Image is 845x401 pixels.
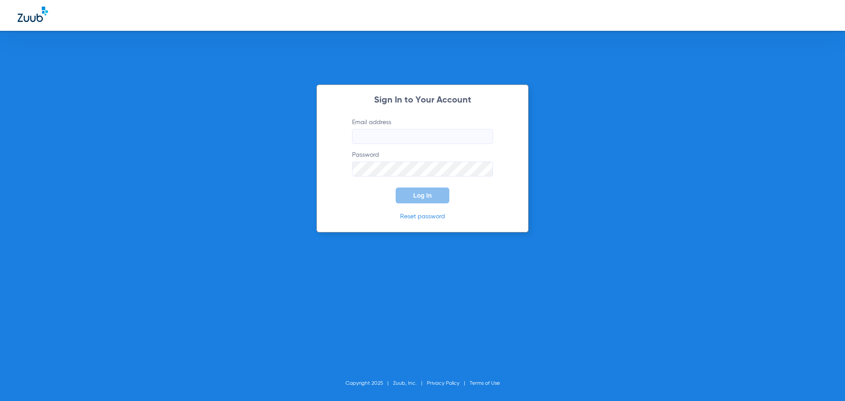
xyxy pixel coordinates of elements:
img: Zuub Logo [18,7,48,22]
iframe: Chat Widget [801,359,845,401]
a: Terms of Use [470,381,500,386]
a: Reset password [400,213,445,220]
a: Privacy Policy [427,381,459,386]
input: Email address [352,129,493,144]
label: Email address [352,118,493,144]
li: Copyright 2025 [345,379,393,388]
h2: Sign In to Your Account [339,96,506,105]
label: Password [352,151,493,177]
button: Log In [396,188,449,203]
li: Zuub, Inc. [393,379,427,388]
input: Password [352,162,493,177]
span: Log In [413,192,432,199]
